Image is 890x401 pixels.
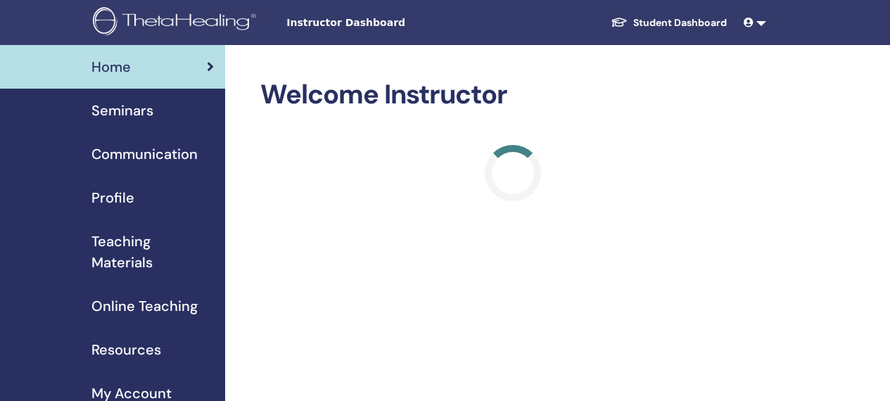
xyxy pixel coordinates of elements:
[599,10,738,36] a: Student Dashboard
[91,295,198,317] span: Online Teaching
[260,79,766,111] h2: Welcome Instructor
[611,16,628,28] img: graduation-cap-white.svg
[93,7,261,39] img: logo.png
[91,144,198,165] span: Communication
[91,231,214,273] span: Teaching Materials
[91,100,153,121] span: Seminars
[91,187,134,208] span: Profile
[91,339,161,360] span: Resources
[286,15,497,30] span: Instructor Dashboard
[91,56,131,77] span: Home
